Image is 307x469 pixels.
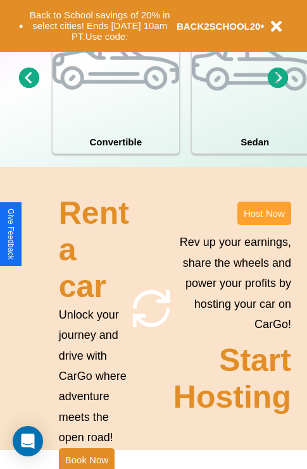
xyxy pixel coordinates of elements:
h2: Start Hosting [173,342,291,415]
h4: Convertible [53,130,179,154]
button: Host Now [237,202,291,225]
p: Rev up your earnings, share the wheels and power your profits by hosting your car on CarGo! [173,232,291,334]
p: Unlock your journey and drive with CarGo where adventure meets the open road! [59,305,129,448]
h2: Rent a car [59,195,129,305]
div: Give Feedback [6,209,15,260]
div: Open Intercom Messenger [13,426,43,456]
button: Back to School savings of 20% in select cities! Ends [DATE] 10am PT.Use code: [23,6,177,46]
b: BACK2SCHOOL20 [177,21,261,32]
